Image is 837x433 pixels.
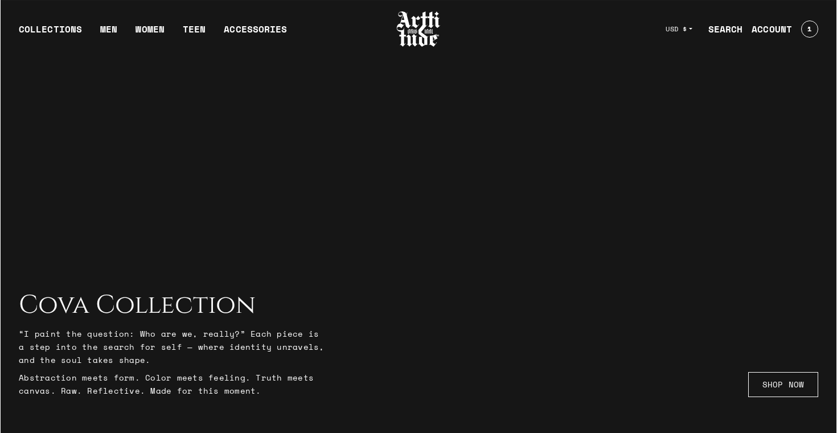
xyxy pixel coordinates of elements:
[659,17,699,42] button: USD $
[742,18,792,40] a: ACCOUNT
[19,291,326,320] h2: Cova Collection
[224,22,287,45] div: ACCESSORIES
[19,371,326,397] p: Abstraction meets form. Color meets feeling. Truth meets canvas. Raw. Reflective. Made for this m...
[10,22,296,45] ul: Main navigation
[100,22,117,45] a: MEN
[396,10,441,48] img: Arttitude
[19,327,326,366] p: “I paint the question: Who are we, really?” Each piece is a step into the search for self — where...
[666,24,687,34] span: USD $
[183,22,206,45] a: TEEN
[699,18,743,40] a: SEARCH
[748,372,818,397] a: SHOP NOW
[19,22,82,45] div: COLLECTIONS
[792,16,818,42] a: Open cart
[136,22,165,45] a: WOMEN
[807,26,811,32] span: 1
